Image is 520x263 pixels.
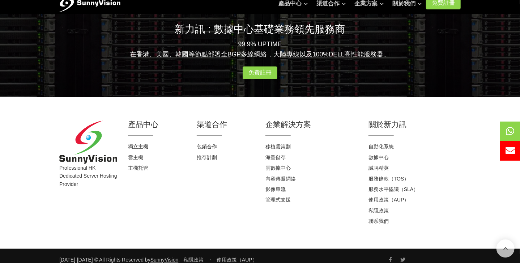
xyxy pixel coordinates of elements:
div: Professional HK Dedicated Server Hosting Provider [54,121,123,227]
a: 使用政策（AUP） [368,197,409,203]
a: 數據中心 [368,154,389,160]
a: 雲主機 [128,154,143,160]
p: 99.9% UPTIME 在香港、美國、韓國等節點部署全BGP多線網絡，大陸專線以及100%DELL高性能服務器。 [59,39,461,59]
a: 主機托管 [128,165,148,171]
a: 雲數據中心 [265,165,291,171]
a: 包銷合作 [197,144,217,149]
h2: 產品中心 [128,119,186,130]
a: 獨立主機 [128,144,148,149]
h2: 新力訊 : 數據中心基礎業務領先服務商 [59,22,461,36]
a: 服務條款（TOS） [368,176,409,182]
h2: 渠道合作 [197,119,255,130]
a: 推存計劃 [197,154,217,160]
a: 使用政策（AUP） [217,257,257,263]
a: 聯系我們 [368,219,389,224]
a: 移植雲策劃 [265,144,291,149]
a: 管理式支援 [265,197,291,203]
h2: 企業解決方案 [265,119,358,130]
img: SunnyVision Limited [59,121,117,164]
a: 私隱政策 [368,208,389,214]
a: 服務水平協議（SLA） [368,186,418,192]
a: 影像串流 [265,186,286,192]
a: 誠聘精英 [368,165,389,171]
a: SunnyVision [150,257,179,263]
a: 免費註冊 [243,67,277,80]
a: 自動化系統 [368,144,394,149]
a: 私隱政策 [183,257,204,263]
span: ・ [208,257,213,263]
h2: 關於新力訊 [368,119,461,130]
a: 內容傳遞網絡 [265,176,296,182]
a: 海量儲存 [265,154,286,160]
